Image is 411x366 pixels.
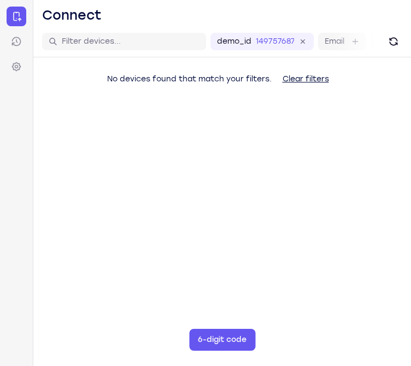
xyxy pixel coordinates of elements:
[217,36,251,47] label: demo_id
[7,57,26,76] a: Settings
[325,36,344,47] label: Email
[189,329,255,351] button: 6-digit code
[7,32,26,51] a: Sessions
[62,36,199,47] input: Filter devices...
[42,7,102,24] h1: Connect
[274,68,338,90] button: Clear filters
[107,74,272,84] span: No devices found that match your filters.
[7,7,26,26] a: Connect
[385,33,402,50] button: Refresh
